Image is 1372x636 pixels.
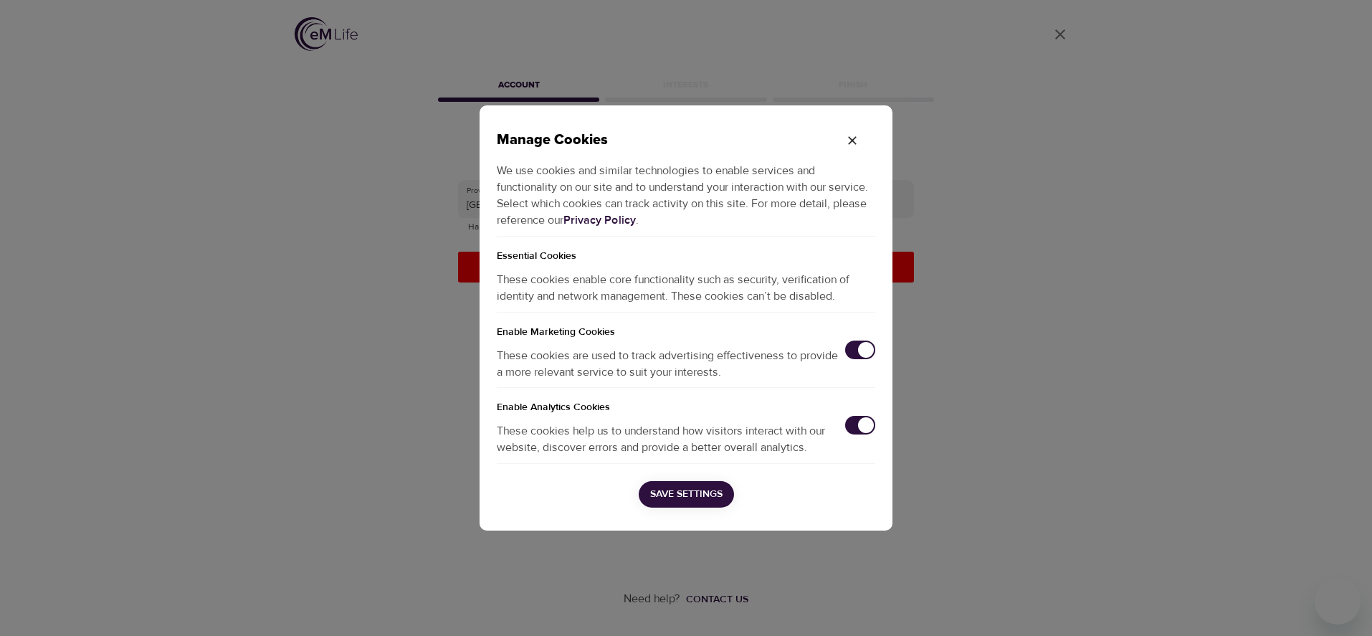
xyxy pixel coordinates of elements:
[497,423,845,456] p: These cookies help us to understand how visitors interact with our website, discover errors and p...
[497,313,875,341] h5: Enable Marketing Cookies
[497,152,875,236] p: We use cookies and similar technologies to enable services and functionality on our site and to u...
[639,481,734,508] button: Save Settings
[497,128,829,152] p: Manage Cookies
[497,237,875,265] p: Essential Cookies
[497,348,845,381] p: These cookies are used to track advertising effectiveness to provide a more relevant service to s...
[650,485,723,503] span: Save Settings
[497,265,875,312] p: These cookies enable core functionality such as security, verification of identity and network ma...
[563,213,636,227] a: Privacy Policy
[497,388,875,416] h5: Enable Analytics Cookies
